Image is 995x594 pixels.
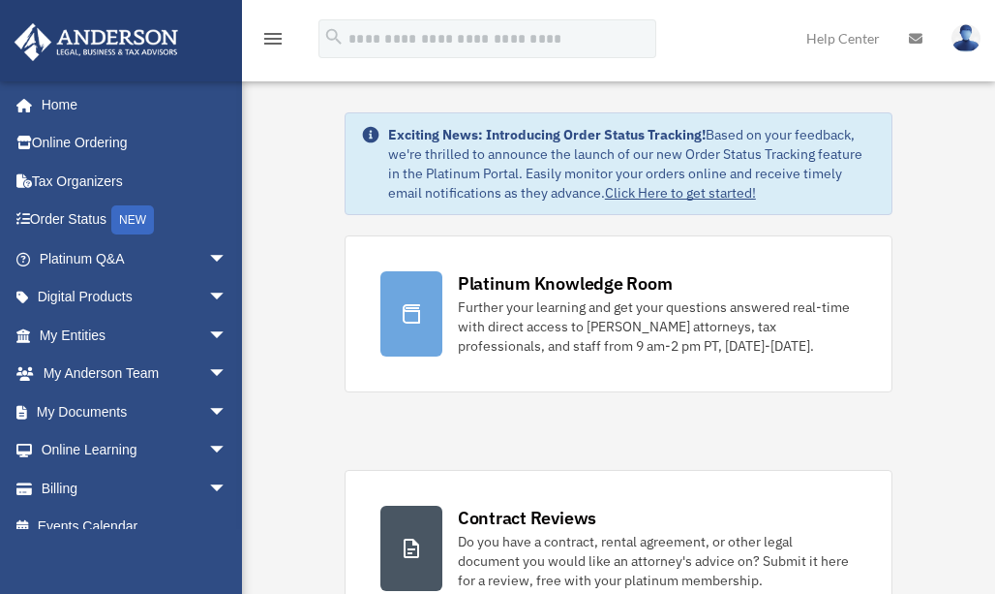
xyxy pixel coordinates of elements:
a: Home [14,85,247,124]
img: User Pic [951,24,980,52]
a: My Anderson Teamarrow_drop_down [14,355,256,393]
div: Based on your feedback, we're thrilled to announce the launch of our new Order Status Tracking fe... [388,125,876,203]
strong: Exciting News: Introducing Order Status Tracking! [388,126,706,143]
img: Anderson Advisors Platinum Portal [9,23,184,61]
span: arrow_drop_down [208,392,247,432]
a: Billingarrow_drop_down [14,469,256,508]
div: Contract Reviews [458,506,596,530]
a: Platinum Knowledge Room Further your learning and get your questions answered real-time with dire... [345,235,892,392]
a: menu [261,34,285,50]
a: My Documentsarrow_drop_down [14,392,256,431]
div: Further your learning and get your questions answered real-time with direct access to [PERSON_NAM... [458,297,857,356]
a: Online Ordering [14,124,256,163]
span: arrow_drop_down [208,431,247,471]
div: Platinum Knowledge Room [458,271,673,296]
a: Digital Productsarrow_drop_down [14,278,256,317]
i: search [323,26,345,47]
a: Online Learningarrow_drop_down [14,431,256,470]
div: NEW [111,205,154,234]
a: Events Calendar [14,508,256,547]
a: Order StatusNEW [14,201,256,240]
div: Do you have a contract, rental agreement, or other legal document you would like an attorney's ad... [458,532,857,590]
span: arrow_drop_down [208,278,247,318]
span: arrow_drop_down [208,469,247,509]
a: My Entitiesarrow_drop_down [14,316,256,355]
span: arrow_drop_down [208,239,247,279]
a: Platinum Q&Aarrow_drop_down [14,239,256,278]
a: Click Here to get started! [605,184,756,202]
span: arrow_drop_down [208,355,247,394]
a: Tax Organizers [14,162,256,201]
i: menu [261,27,285,50]
span: arrow_drop_down [208,316,247,356]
